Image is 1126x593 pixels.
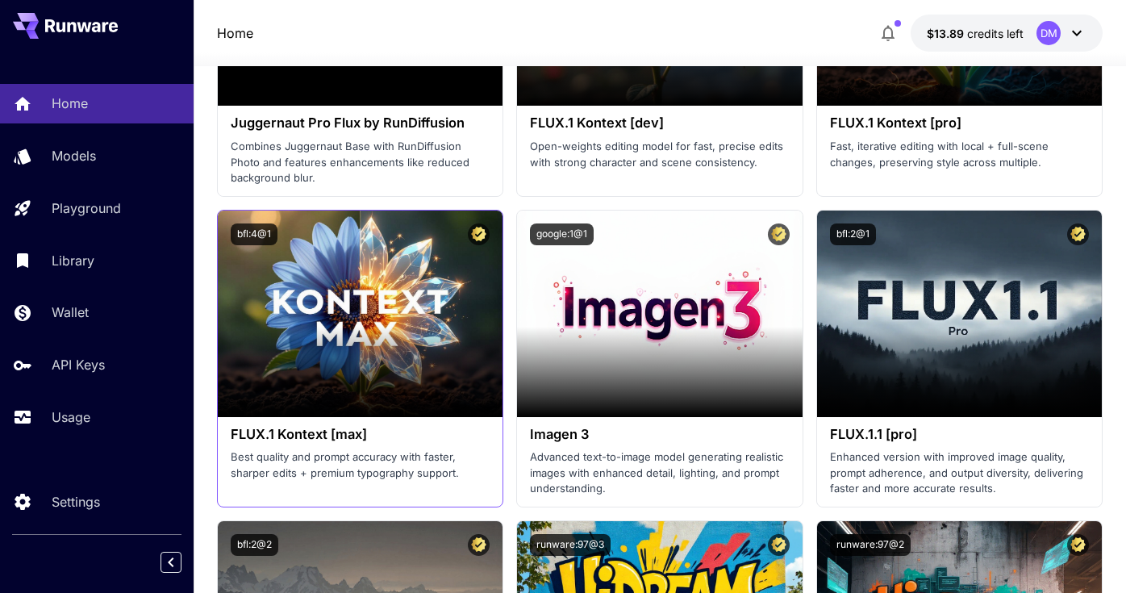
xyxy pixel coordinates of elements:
button: Certified Model – Vetted for best performance and includes a commercial license. [1067,223,1089,245]
button: Certified Model – Vetted for best performance and includes a commercial license. [768,534,790,556]
p: Models [52,146,96,165]
button: $13.89378DM [911,15,1103,52]
button: Certified Model – Vetted for best performance and includes a commercial license. [768,223,790,245]
p: Fast, iterative editing with local + full-scene changes, preserving style across multiple. [830,139,1089,170]
div: Collapse sidebar [173,548,194,577]
p: Wallet [52,303,89,322]
button: bfl:2@2 [231,534,278,556]
h3: FLUX.1.1 [pro] [830,427,1089,442]
p: Library [52,251,94,270]
h3: FLUX.1 Kontext [dev] [530,115,789,131]
p: Open-weights editing model for fast, precise edits with strong character and scene consistency. [530,139,789,170]
p: Settings [52,492,100,512]
div: $13.89378 [927,25,1024,42]
button: runware:97@2 [830,534,911,556]
span: $13.89 [927,27,967,40]
p: Home [52,94,88,113]
img: alt [517,211,802,417]
button: google:1@1 [530,223,594,245]
p: Combines Juggernaut Base with RunDiffusion Photo and features enhancements like reduced backgroun... [231,139,490,186]
img: alt [817,211,1102,417]
p: Enhanced version with improved image quality, prompt adherence, and output diversity, delivering ... [830,449,1089,497]
a: Home [217,23,253,43]
button: Certified Model – Vetted for best performance and includes a commercial license. [1067,534,1089,556]
button: Certified Model – Vetted for best performance and includes a commercial license. [468,223,490,245]
p: Advanced text-to-image model generating realistic images with enhanced detail, lighting, and prom... [530,449,789,497]
span: credits left [967,27,1024,40]
button: bfl:2@1 [830,223,876,245]
div: DM [1036,21,1061,45]
nav: breadcrumb [217,23,253,43]
button: runware:97@3 [530,534,611,556]
p: Usage [52,407,90,427]
img: alt [218,211,503,417]
h3: Imagen 3 [530,427,789,442]
h3: FLUX.1 Kontext [max] [231,427,490,442]
h3: FLUX.1 Kontext [pro] [830,115,1089,131]
button: Collapse sidebar [161,552,181,573]
p: Playground [52,198,121,218]
h3: Juggernaut Pro Flux by RunDiffusion [231,115,490,131]
p: API Keys [52,355,105,374]
button: Certified Model – Vetted for best performance and includes a commercial license. [468,534,490,556]
button: bfl:4@1 [231,223,277,245]
p: Best quality and prompt accuracy with faster, sharper edits + premium typography support. [231,449,490,481]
